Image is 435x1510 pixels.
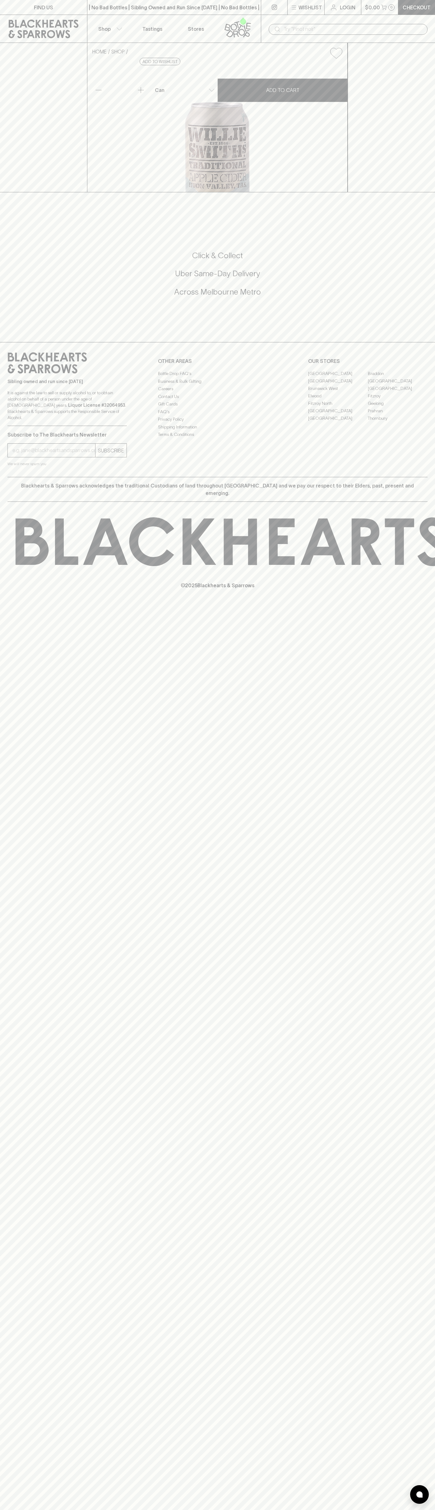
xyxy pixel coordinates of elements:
input: e.g. jane@blackheartsandsparrows.com.au [12,446,95,455]
p: Shop [98,25,111,33]
p: We will never spam you [7,461,127,467]
a: Contact Us [158,393,277,400]
a: Geelong [368,400,428,407]
p: SUBSCRIBE [98,447,124,454]
a: Fitzroy North [308,400,368,407]
div: Can [152,84,217,96]
a: Bottle Drop FAQ's [158,370,277,377]
a: Prahran [368,407,428,414]
p: $0.00 [365,4,380,11]
p: Can [155,86,164,94]
p: Tastings [142,25,162,33]
button: Add to wishlist [140,58,180,65]
a: [GEOGRAPHIC_DATA] [368,377,428,385]
a: Privacy Policy [158,416,277,423]
button: Shop [87,15,131,43]
img: 51495.png [87,64,347,192]
p: Login [340,4,355,11]
a: Brunswick West [308,385,368,392]
a: [GEOGRAPHIC_DATA] [308,407,368,414]
p: Blackhearts & Sparrows acknowledges the traditional Custodians of land throughout [GEOGRAPHIC_DAT... [12,482,423,497]
div: Call to action block [7,226,428,330]
a: Fitzroy [368,392,428,400]
p: 0 [390,6,393,9]
a: FAQ's [158,408,277,415]
a: [GEOGRAPHIC_DATA] [308,377,368,385]
p: Checkout [403,4,431,11]
a: SHOP [111,49,125,54]
a: Stores [174,15,218,43]
a: Tastings [131,15,174,43]
p: ADD TO CART [266,86,299,94]
a: Braddon [368,370,428,377]
p: OUR STORES [308,357,428,365]
a: Careers [158,385,277,393]
h5: Uber Same-Day Delivery [7,268,428,279]
img: bubble-icon [416,1491,423,1498]
input: Try "Pinot noir" [284,24,423,34]
a: Terms & Conditions [158,431,277,438]
a: Shipping Information [158,423,277,431]
p: Subscribe to The Blackhearts Newsletter [7,431,127,438]
a: [GEOGRAPHIC_DATA] [368,385,428,392]
p: Sibling owned and run since [DATE] [7,378,127,385]
button: ADD TO CART [218,79,348,102]
h5: Across Melbourne Metro [7,287,428,297]
h5: Click & Collect [7,250,428,261]
p: It is against the law to sell or supply alcohol to, or to obtain alcohol on behalf of a person un... [7,390,127,421]
a: [GEOGRAPHIC_DATA] [308,370,368,377]
a: Thornbury [368,414,428,422]
strong: Liquor License #32064953 [68,403,125,408]
a: Gift Cards [158,400,277,408]
a: HOME [92,49,107,54]
p: FIND US [34,4,53,11]
p: Wishlist [298,4,322,11]
a: Business & Bulk Gifting [158,377,277,385]
a: Elwood [308,392,368,400]
p: OTHER AREAS [158,357,277,365]
a: [GEOGRAPHIC_DATA] [308,414,368,422]
button: Add to wishlist [328,45,345,61]
p: Stores [188,25,204,33]
button: SUBSCRIBE [95,444,127,457]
